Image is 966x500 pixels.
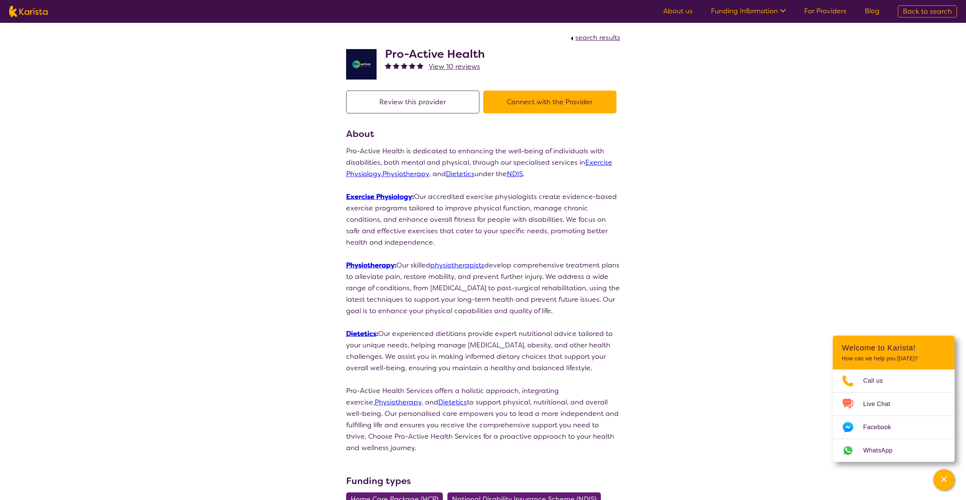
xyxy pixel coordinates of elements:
a: Funding Information [711,6,786,16]
h2: Welcome to Karista! [842,343,945,352]
span: Call us [863,375,892,387]
a: Web link opens in a new tab. [833,439,955,462]
a: Connect with the Provider [483,97,620,107]
h2: Pro-Active Health [385,47,485,61]
img: Karista logo [9,6,48,17]
strong: : [346,329,378,338]
p: Pro-Active Health is dedicated to enhancing the well-being of individuals with disabilities, both... [346,145,620,180]
span: View 10 reviews [429,62,480,71]
strong: : [346,192,414,201]
p: Pro-Active Health Services offers a holistic approach, integrating exercise, , and to support phy... [346,385,620,454]
span: search results [575,33,620,42]
a: physiotherapists [430,261,484,270]
a: search results [568,33,620,42]
span: Facebook [863,422,900,433]
a: Back to search [898,5,957,18]
img: fullstar [409,62,415,69]
img: fullstar [401,62,407,69]
button: Review this provider [346,91,479,113]
div: Channel Menu [833,336,955,462]
a: Physiotherapy [375,398,422,407]
a: Dietetics [438,398,467,407]
a: For Providers [804,6,846,16]
img: jdgr5huzsaqxc1wfufya.png [346,49,377,80]
p: Our experienced dietitians provide expert nutritional advice tailored to your unique needs, helpi... [346,328,620,374]
span: Live Chat [863,398,899,410]
button: Connect with the Provider [483,91,616,113]
span: Back to search [903,7,952,16]
span: WhatsApp [863,445,902,456]
a: View 10 reviews [429,61,480,72]
ul: Choose channel [833,369,955,462]
img: fullstar [417,62,423,69]
img: fullstar [393,62,399,69]
a: NDIS [507,169,523,178]
a: Physiotherapy [346,261,394,270]
a: Exercise Physiology [346,192,412,201]
a: About us [663,6,693,16]
p: Our accredited exercise physiologists create evidence-based exercise programs tailored to improve... [346,191,620,248]
h3: Funding types [346,474,620,488]
p: How can we help you [DATE]? [842,355,945,362]
button: Channel Menu [933,469,955,490]
a: Review this provider [346,97,483,107]
img: fullstar [385,62,391,69]
a: Dietetics [446,169,474,178]
p: Our skilled develop comprehensive treatment plans to alleviate pain, restore mobility, and preven... [346,260,620,317]
a: Blog [865,6,880,16]
a: Dietetics [346,329,376,338]
strong: : [346,261,396,270]
a: Physiotherapy [382,169,429,178]
h3: About [346,127,620,141]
